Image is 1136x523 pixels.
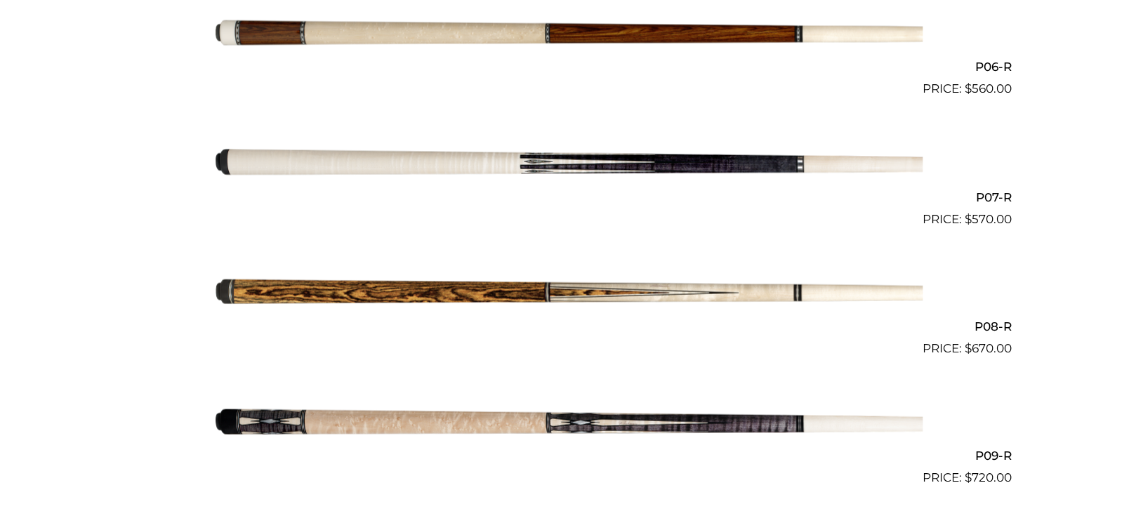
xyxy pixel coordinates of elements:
[213,363,923,481] img: P09-R
[965,211,972,225] span: $
[965,340,972,355] span: $
[124,234,1012,357] a: P08-R $670.00
[965,211,1012,225] bdi: 570.00
[965,340,1012,355] bdi: 670.00
[124,442,1012,468] h2: P09-R
[213,234,923,352] img: P08-R
[965,81,972,95] span: $
[124,313,1012,339] h2: P08-R
[124,363,1012,486] a: P09-R $720.00
[213,104,923,222] img: P07-R
[124,104,1012,227] a: P07-R $570.00
[965,81,1012,95] bdi: 560.00
[124,54,1012,80] h2: P06-R
[124,183,1012,209] h2: P07-R
[965,470,972,484] span: $
[965,470,1012,484] bdi: 720.00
